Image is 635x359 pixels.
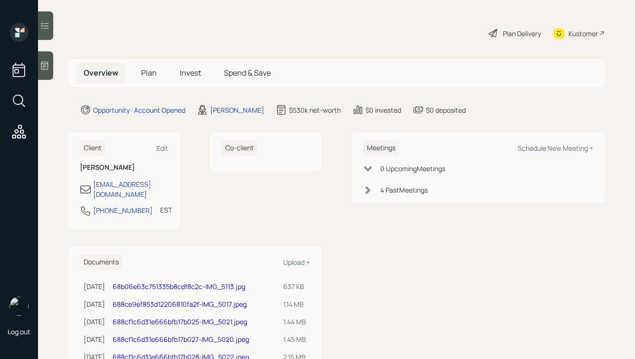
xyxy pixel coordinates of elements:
div: [PHONE_NUMBER] [93,205,153,215]
div: $0 deposited [426,105,466,115]
h6: Meetings [363,140,399,156]
div: Opportunity · Account Opened [93,105,185,115]
div: [PERSON_NAME] [210,105,264,115]
div: [EMAIL_ADDRESS][DOMAIN_NAME] [93,179,168,199]
a: 688ce9ef853d12206810fa2f-IMG_5017.jpeg [113,300,247,309]
div: Upload + [283,258,310,267]
a: 688cf1c6d31e666bfb17b027-IMG_5020.jpeg [113,335,249,344]
div: $530k net-worth [289,105,341,115]
div: Log out [8,327,30,336]
h6: Documents [80,254,123,270]
div: 1.45 MB [283,334,306,344]
h6: [PERSON_NAME] [80,164,168,172]
a: 688cf1c6d31e666bfb17b025-IMG_5021.jpeg [113,317,247,326]
div: [DATE] [84,317,105,327]
span: Overview [84,68,118,78]
div: [DATE] [84,281,105,291]
div: 637 KB [283,281,306,291]
h6: Client [80,140,106,156]
div: EST [160,205,172,215]
div: [DATE] [84,299,105,309]
h6: Co-client [221,140,258,156]
img: hunter_neumayer.jpg [10,297,29,316]
div: 0 Upcoming Meeting s [380,164,445,174]
a: 68b06e63c751335b8cdf8c2c-IMG_5113.jpg [113,282,245,291]
div: Plan Delivery [503,29,541,39]
div: [DATE] [84,334,105,344]
div: Kustomer [568,29,598,39]
div: 1.44 MB [283,317,306,327]
div: 4 Past Meeting s [380,185,428,195]
div: Edit [156,144,168,153]
span: Spend & Save [224,68,271,78]
span: Invest [180,68,201,78]
div: $0 invested [366,105,401,115]
div: Schedule New Meeting + [518,144,593,153]
div: 1.14 MB [283,299,306,309]
span: Plan [141,68,157,78]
